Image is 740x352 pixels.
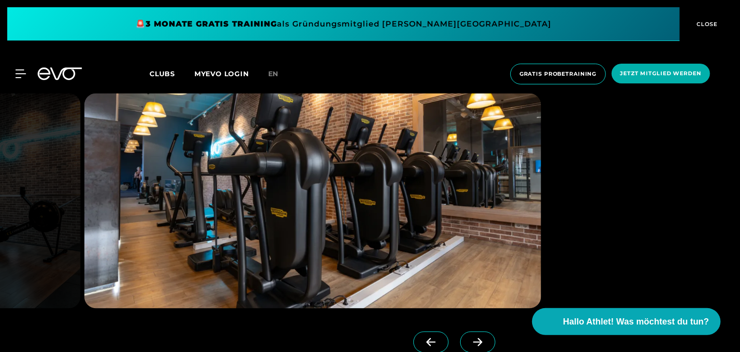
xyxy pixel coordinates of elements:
button: Hallo Athlet! Was möchtest du tun? [532,308,721,335]
a: Clubs [150,69,194,78]
span: Hallo Athlet! Was möchtest du tun? [563,315,709,328]
span: Gratis Probetraining [520,70,597,78]
span: Jetzt Mitglied werden [620,69,701,78]
a: Gratis Probetraining [507,64,609,84]
img: evofitness [84,94,541,309]
span: Clubs [150,69,175,78]
button: CLOSE [680,7,733,41]
a: MYEVO LOGIN [194,69,249,78]
a: en [268,68,290,80]
a: Jetzt Mitglied werden [609,64,713,84]
span: en [268,69,279,78]
span: CLOSE [695,20,718,28]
